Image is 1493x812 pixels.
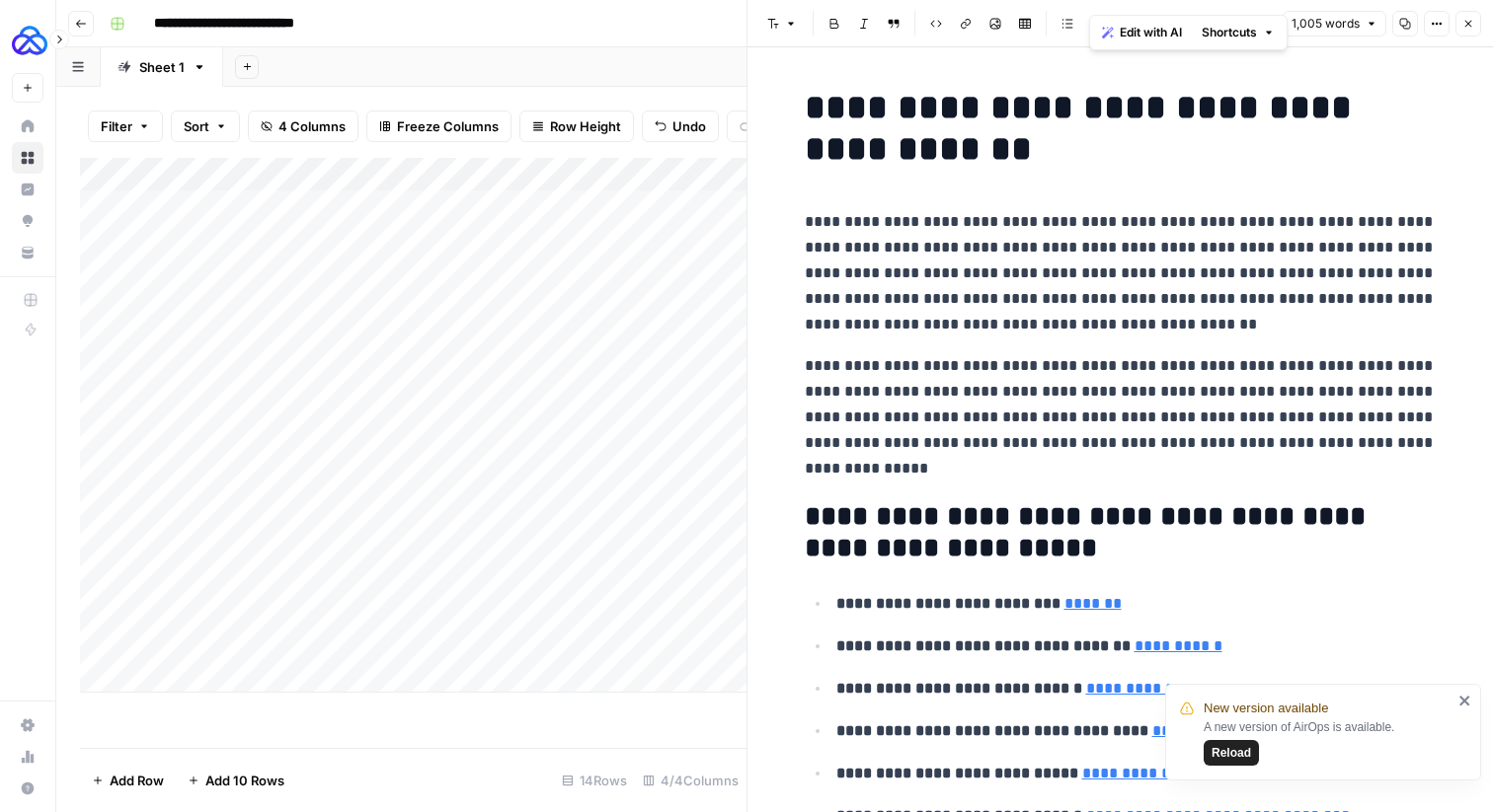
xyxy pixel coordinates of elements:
a: Opportunities [12,205,43,237]
a: Sheet 1 [101,47,223,87]
div: A new version of AirOps is available. [1204,718,1453,766]
span: Filter [101,116,132,136]
a: Home [12,111,43,142]
span: 1,005 words [1292,15,1360,33]
div: 4/4 Columns [635,765,746,796]
button: Workspace: AUQ [12,16,43,65]
div: 14 Rows [554,765,635,796]
button: Shortcuts [1194,20,1283,45]
button: Sort [171,111,240,142]
button: 1,005 words [1283,11,1386,37]
a: Browse [12,142,43,174]
button: Undo [642,111,719,142]
span: Undo [672,116,706,136]
span: Add 10 Rows [205,771,284,790]
span: 4 Columns [278,116,346,136]
span: Freeze Columns [397,116,499,136]
button: Edit with AI [1094,20,1190,45]
span: Edit with AI [1120,24,1182,41]
a: Usage [12,741,43,773]
a: Your Data [12,237,43,268]
div: Sheet 1 [139,57,185,77]
button: Filter [88,111,163,142]
span: Add Row [110,771,164,790]
span: Shortcuts [1202,24,1257,41]
button: close [1458,693,1472,708]
button: Reload [1204,740,1259,766]
span: New version available [1204,699,1328,718]
a: Settings [12,709,43,741]
img: AUQ Logo [12,23,47,58]
button: Help + Support [12,773,43,804]
a: Insights [12,174,43,205]
button: 4 Columns [248,111,358,142]
span: Sort [184,116,209,136]
span: Row Height [550,116,621,136]
button: Add 10 Rows [176,765,296,796]
button: Row Height [519,111,634,142]
button: Add Row [80,765,176,796]
span: Reload [1212,744,1251,762]
button: Freeze Columns [366,111,511,142]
